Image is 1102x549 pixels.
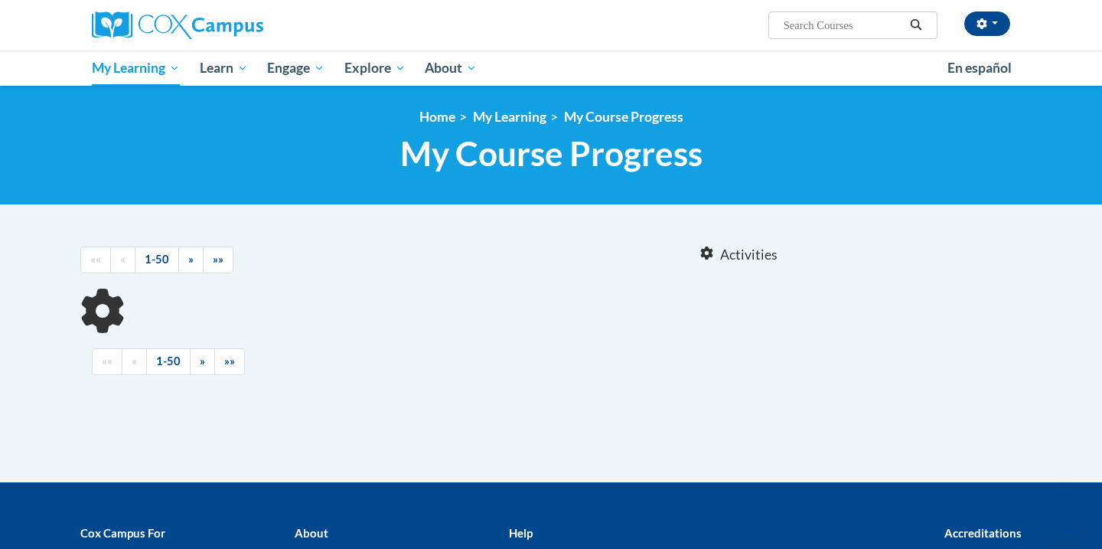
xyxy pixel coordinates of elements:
span: About [425,59,477,77]
a: End [214,348,245,375]
a: Explore [334,51,416,86]
a: Learn [190,51,258,86]
iframe: Button to launch messaging window [1041,488,1090,537]
input: Search Courses [782,16,905,34]
a: Begining [80,247,111,273]
a: My Learning [82,51,190,86]
a: Next [178,247,204,273]
span: Activities [720,247,778,263]
span: «« [90,253,101,266]
a: Engage [257,51,334,86]
a: Previous [122,348,147,375]
a: Previous [110,247,135,273]
b: About [295,526,328,540]
span: «« [102,355,112,368]
span: Explore [344,59,406,77]
div: Main menu [69,51,1033,86]
b: Help [509,526,533,540]
span: Engage [267,59,324,77]
button: Account Settings [964,11,1010,36]
span: En español [947,60,1012,76]
a: 1-50 [146,348,191,375]
a: Next [190,348,215,375]
a: My Learning [473,109,546,125]
b: Accreditations [944,526,1022,540]
span: »» [224,355,235,368]
span: Learn [200,59,248,77]
span: » [200,355,205,368]
b: Cox Campus For [80,526,165,540]
span: « [120,253,126,266]
a: Home [419,109,455,125]
span: « [132,355,137,368]
span: »» [213,253,223,266]
a: My Course Progress [564,109,683,125]
a: About [416,51,487,86]
span: My Learning [92,59,180,77]
span: » [188,253,194,266]
span: My Course Progress [400,133,703,174]
a: End [203,247,233,273]
a: Begining [92,348,122,375]
a: Cox Campus [92,11,383,39]
img: Cox Campus [92,11,263,39]
a: 1-50 [135,247,179,273]
a: En español [937,52,1022,84]
button: Search [905,16,928,34]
